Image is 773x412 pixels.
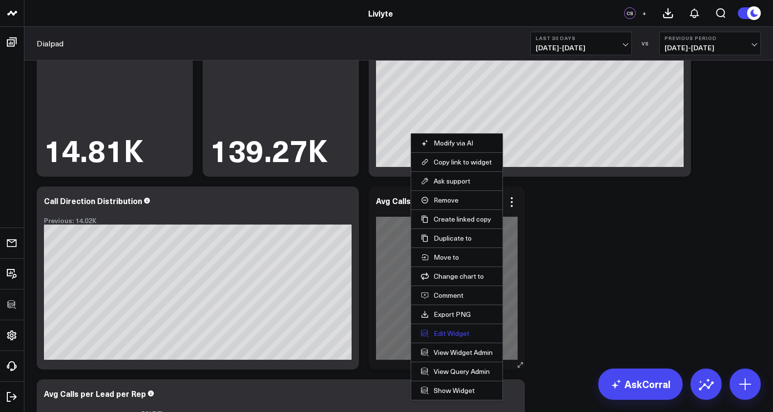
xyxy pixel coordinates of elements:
[536,35,627,41] b: Last 30 Days
[530,32,632,55] button: Last 30 Days[DATE]-[DATE]
[421,196,493,205] button: Remove
[421,158,493,166] button: Copy link to widget
[421,272,493,281] button: Change chart to
[642,10,647,17] span: +
[421,139,493,147] button: Modify via AI
[44,134,144,165] div: 14.81K
[421,253,493,262] button: Move to
[665,35,755,41] b: Previous Period
[421,234,493,243] button: Duplicate to
[44,388,146,399] div: Avg Calls per Lead per Rep
[421,386,493,395] a: Show Widget
[536,44,627,52] span: [DATE] - [DATE]
[421,310,493,319] a: Export PNG
[368,8,393,19] a: Livlyte
[598,369,683,400] a: AskCorral
[44,217,352,225] div: Previous: 14.02K
[210,134,328,165] div: 139.27K
[421,367,493,376] a: View Query Admin
[37,38,63,49] a: Dialpad
[44,195,142,206] div: Call Direction Distribution
[638,7,650,19] button: +
[637,41,654,46] div: VS
[421,215,493,224] button: Create linked copy
[421,348,493,357] a: View Widget Admin
[659,32,761,55] button: Previous Period[DATE]-[DATE]
[421,177,493,185] button: Ask support
[376,195,446,206] div: Avg Calls per Lead
[421,291,493,300] button: Comment
[665,44,755,52] span: [DATE] - [DATE]
[624,7,636,19] div: CS
[421,329,493,338] button: Edit Widget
